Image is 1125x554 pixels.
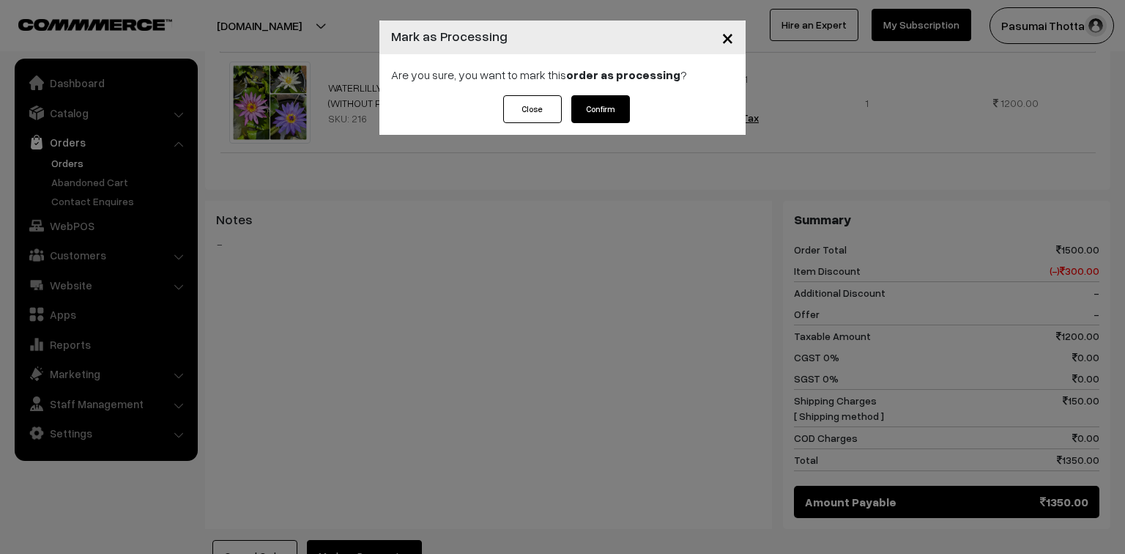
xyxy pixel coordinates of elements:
button: Confirm [571,95,630,123]
div: Are you sure, you want to mark this ? [379,54,746,95]
span: × [721,23,734,51]
button: Close [503,95,562,123]
button: Close [710,15,746,60]
strong: order as processing [566,67,680,82]
h4: Mark as Processing [391,26,508,46]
